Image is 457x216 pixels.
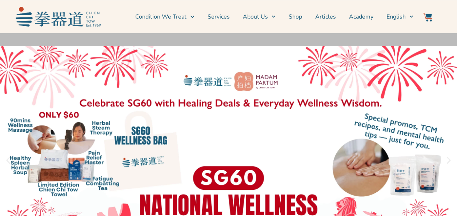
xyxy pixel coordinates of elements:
a: Academy [349,8,373,26]
a: Articles [315,8,336,26]
a: About Us [243,8,276,26]
a: Services [208,8,230,26]
a: English [386,8,413,26]
div: Previous slide [4,156,13,165]
nav: Menu [104,8,413,26]
img: Website Icon-03 [423,13,432,21]
span: English [386,12,406,21]
div: Next slide [444,156,453,165]
a: Condition We Treat [135,8,194,26]
a: Shop [289,8,302,26]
